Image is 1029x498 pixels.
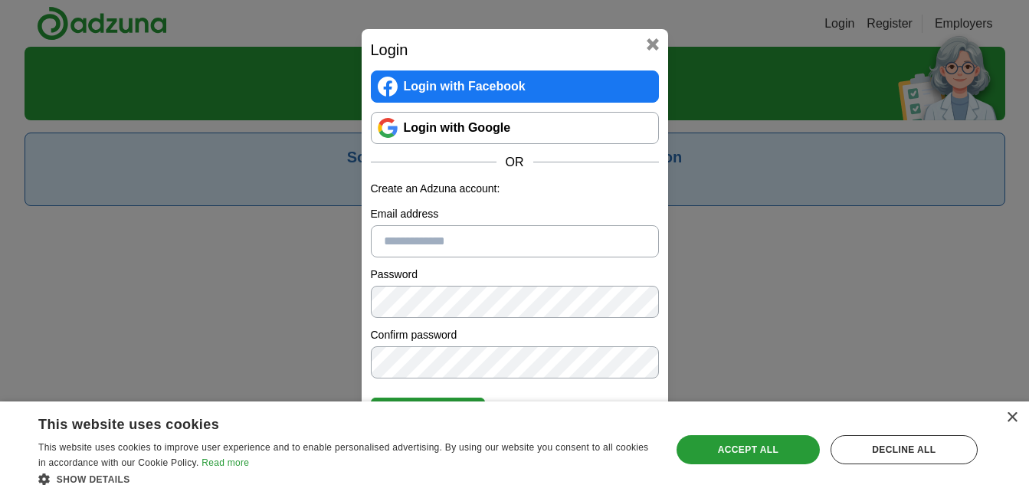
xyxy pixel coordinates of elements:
[38,471,652,487] div: Show details
[38,411,614,434] div: This website uses cookies
[371,112,659,144] a: Login with Google
[38,442,648,468] span: This website uses cookies to improve user experience and to enable personalised advertising. By u...
[371,206,659,222] label: Email address
[1006,412,1018,424] div: Close
[371,267,659,283] label: Password
[831,435,978,464] div: Decline all
[371,70,659,103] a: Login with Facebook
[496,153,533,172] span: OR
[371,38,659,61] h2: Login
[498,397,634,422] div: Have an account?
[57,474,130,485] span: Show details
[202,457,249,468] a: Read more, opens a new window
[371,181,659,197] p: Create an Adzuna account:
[677,435,820,464] div: Accept all
[371,327,659,343] label: Confirm password
[371,398,486,430] button: Create account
